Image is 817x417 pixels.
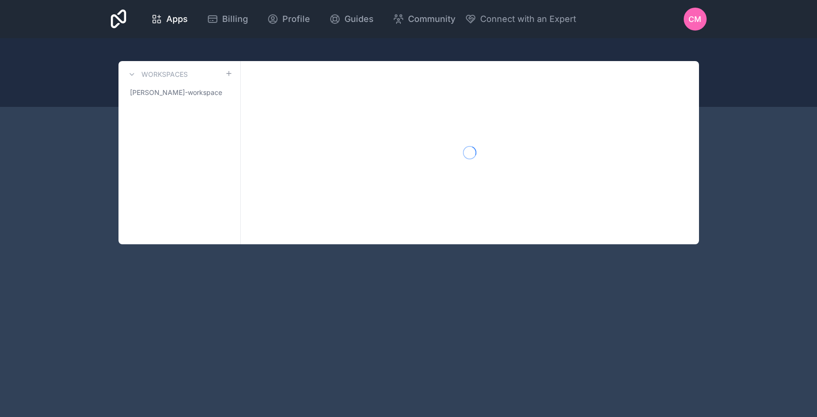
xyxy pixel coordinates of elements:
[126,69,188,80] a: Workspaces
[385,9,463,30] a: Community
[408,12,455,26] span: Community
[344,12,374,26] span: Guides
[222,12,248,26] span: Billing
[166,12,188,26] span: Apps
[130,88,222,97] span: [PERSON_NAME]-workspace
[688,13,701,25] span: CM
[282,12,310,26] span: Profile
[141,70,188,79] h3: Workspaces
[480,12,576,26] span: Connect with an Expert
[465,12,576,26] button: Connect with an Expert
[143,9,195,30] a: Apps
[259,9,318,30] a: Profile
[199,9,256,30] a: Billing
[126,84,233,101] a: [PERSON_NAME]-workspace
[322,9,381,30] a: Guides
